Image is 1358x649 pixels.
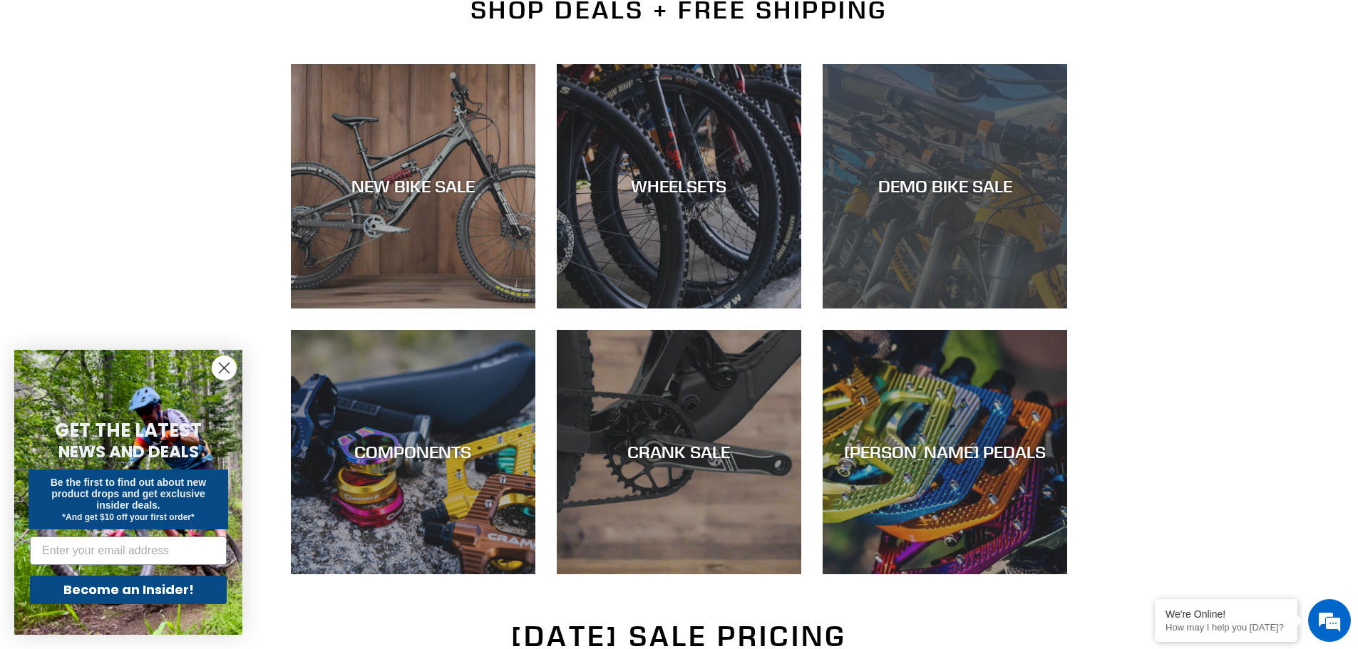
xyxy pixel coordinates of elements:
button: Close dialog [212,355,237,380]
button: Become an Insider! [30,576,227,604]
div: We're Online! [1166,608,1287,620]
input: Enter your email address [30,536,227,565]
p: How may I help you today? [1166,622,1287,633]
div: WHEELSETS [557,176,801,197]
a: DEMO BIKE SALE [823,64,1067,308]
div: CRANK SALE [557,442,801,462]
div: [PERSON_NAME] PEDALS [823,442,1067,462]
span: *And get $10 off your first order* [62,512,194,522]
a: CRANK SALE [557,330,801,574]
a: WHEELSETS [557,64,801,308]
span: Be the first to find out about new product drops and get exclusive insider deals. [51,477,207,511]
a: NEW BIKE SALE [291,64,535,308]
a: [PERSON_NAME] PEDALS [823,330,1067,574]
span: NEWS AND DEALS [58,440,199,463]
div: NEW BIKE SALE [291,176,535,197]
a: COMPONENTS [291,330,535,574]
div: DEMO BIKE SALE [823,176,1067,197]
div: COMPONENTS [291,442,535,462]
span: GET THE LATEST [55,417,202,443]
